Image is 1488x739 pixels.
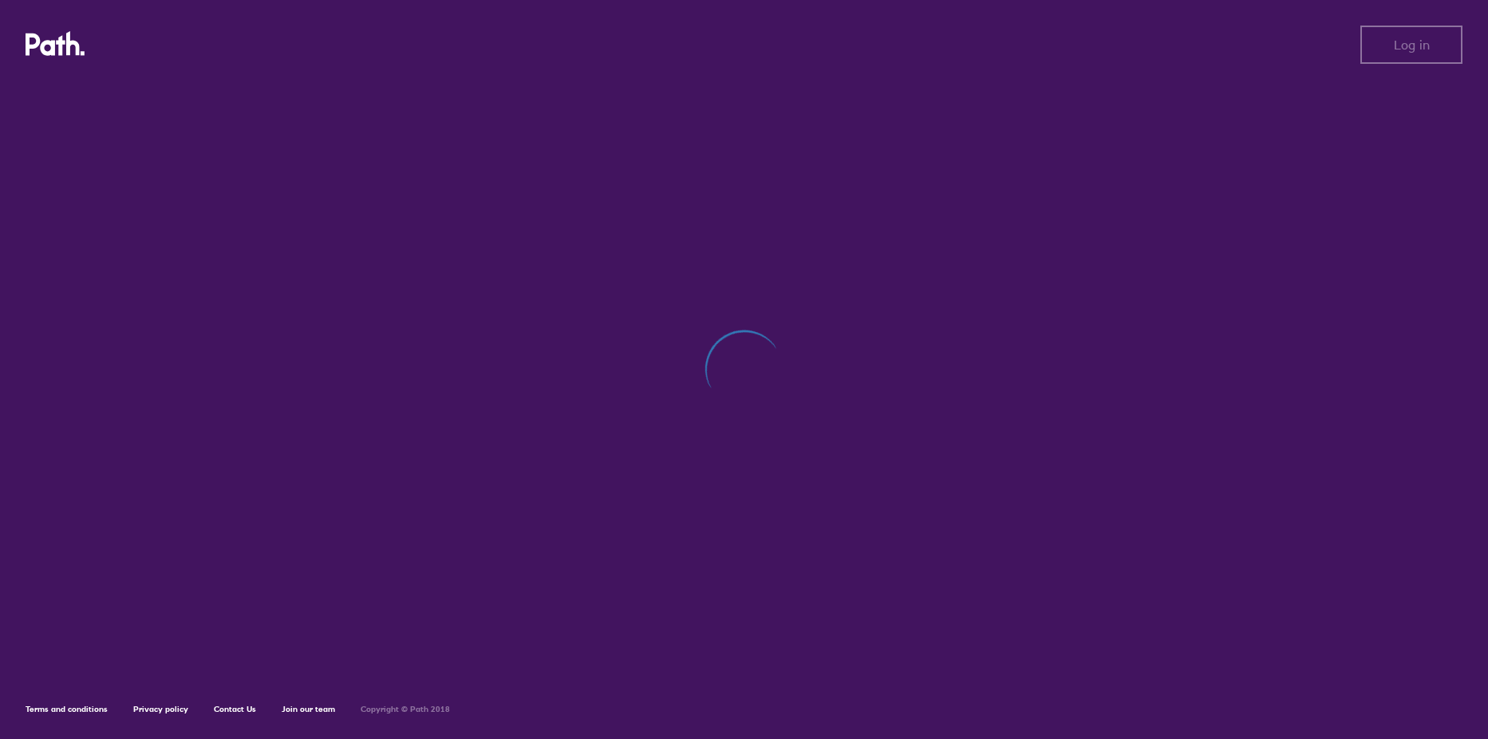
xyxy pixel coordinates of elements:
[133,704,188,714] a: Privacy policy
[361,705,450,714] h6: Copyright © Path 2018
[26,704,108,714] a: Terms and conditions
[1394,38,1430,52] span: Log in
[1360,26,1462,64] button: Log in
[214,704,256,714] a: Contact Us
[282,704,335,714] a: Join our team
